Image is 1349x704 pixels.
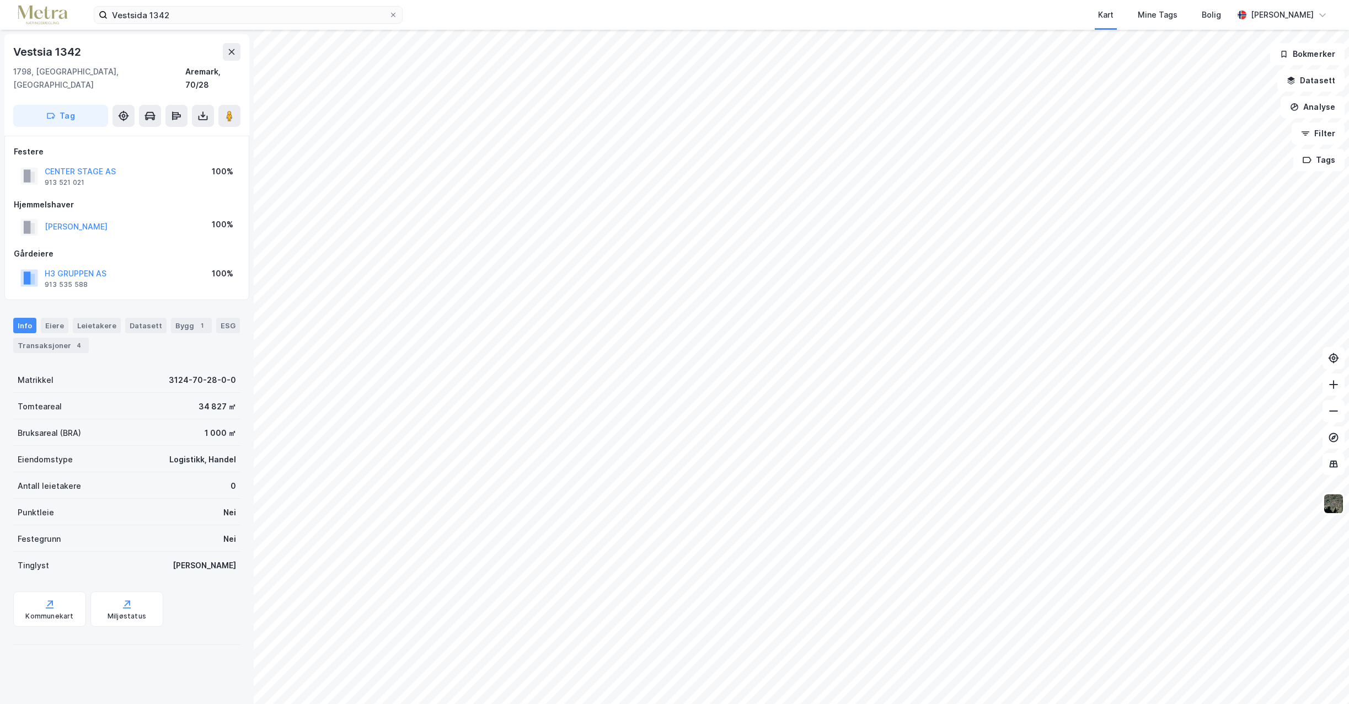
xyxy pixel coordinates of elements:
div: Transaksjoner [13,338,89,353]
input: Søk på adresse, matrikkel, gårdeiere, leietakere eller personer [108,7,389,23]
div: Eiendomstype [18,453,73,466]
img: metra-logo.256734c3b2bbffee19d4.png [18,6,67,25]
button: Tag [13,105,108,127]
button: Tags [1293,149,1345,171]
div: Gårdeiere [14,247,240,260]
div: Logistikk, Handel [169,453,236,466]
div: 1 000 ㎡ [205,426,236,440]
div: 913 535 588 [45,280,88,289]
div: [PERSON_NAME] [173,559,236,572]
div: Tomteareal [18,400,62,413]
div: 1798, [GEOGRAPHIC_DATA], [GEOGRAPHIC_DATA] [13,65,185,92]
div: Vestsia 1342 [13,43,83,61]
div: Kart [1098,8,1114,22]
div: Hjemmelshaver [14,198,240,211]
div: Aremark, 70/28 [185,65,240,92]
div: Kontrollprogram for chat [1294,651,1349,704]
div: Datasett [125,318,167,333]
img: 9k= [1323,493,1344,514]
div: Mine Tags [1138,8,1177,22]
div: Miljøstatus [108,612,146,621]
div: Festegrunn [18,532,61,546]
div: Kommunekart [25,612,73,621]
div: Leietakere [73,318,121,333]
div: 100% [212,218,233,231]
div: Nei [223,532,236,546]
div: 3124-70-28-0-0 [169,374,236,387]
div: Bygg [171,318,212,333]
button: Analyse [1281,96,1345,118]
div: Info [13,318,36,333]
button: Bokmerker [1270,43,1345,65]
div: 100% [212,165,233,178]
div: ESG [216,318,240,333]
div: 34 827 ㎡ [199,400,236,413]
div: Tinglyst [18,559,49,572]
div: Punktleie [18,506,54,519]
div: 0 [231,479,236,493]
div: Antall leietakere [18,479,81,493]
button: Datasett [1277,70,1345,92]
div: Matrikkel [18,374,53,387]
div: Bruksareal (BRA) [18,426,81,440]
div: Nei [223,506,236,519]
iframe: Chat Widget [1294,651,1349,704]
div: 100% [212,267,233,280]
div: 4 [73,340,84,351]
div: [PERSON_NAME] [1251,8,1314,22]
div: Eiere [41,318,68,333]
div: Festere [14,145,240,158]
div: 1 [196,320,207,331]
button: Filter [1292,122,1345,145]
div: Bolig [1202,8,1221,22]
div: 913 521 021 [45,178,84,187]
